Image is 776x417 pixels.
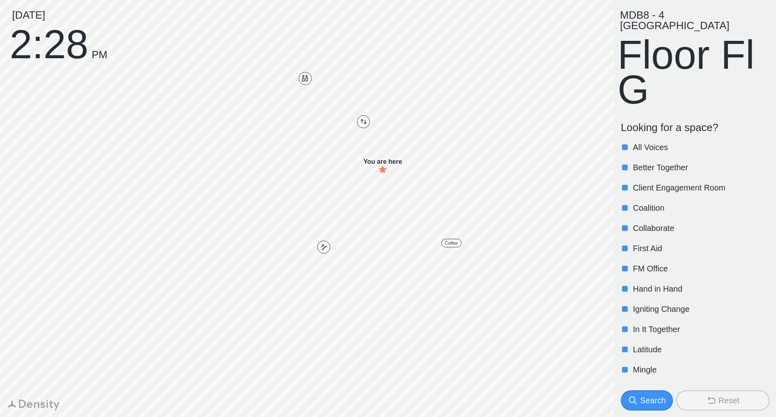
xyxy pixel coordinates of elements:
[633,162,768,173] p: Better Together
[633,222,768,234] p: Collaborate
[676,390,770,411] button: Reset
[633,364,768,375] p: Mingle
[633,324,768,335] p: In It Together
[640,395,666,406] div: Search
[633,182,768,193] p: Client Engagement Room
[633,202,768,214] p: Coalition
[633,344,768,355] p: Latitude
[621,390,673,411] button: Search
[633,243,768,254] p: First Aid
[633,263,768,274] p: FM Office
[633,142,768,153] p: All Voices
[621,121,770,134] p: Looking for a space?
[719,395,740,406] div: Reset
[633,303,768,315] p: Igniting Change
[633,283,768,294] p: Hand in Hand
